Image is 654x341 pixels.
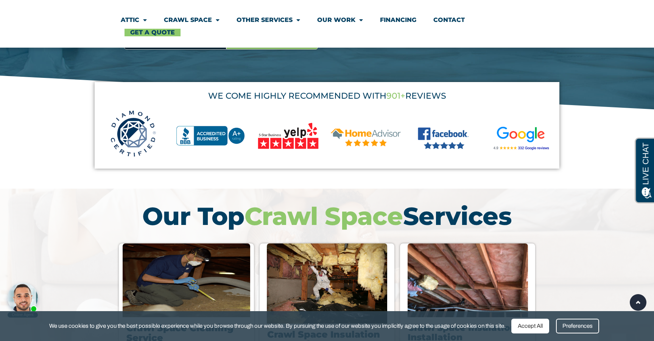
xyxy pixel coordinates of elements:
a: Get A Quote [125,29,181,36]
a: Crawl Space [164,11,220,29]
span: We use cookies to give you the best possible experience while you browse through our website. By ... [49,321,506,331]
iframe: Chat Invitation [4,262,125,318]
div: WE COME HIGHLY RECOMMENDED WITH REVIEWS [104,92,550,100]
a: Financing [380,11,416,29]
span: 901+ [386,91,405,101]
a: Attic [121,11,147,29]
span: Crawl Space [244,201,403,231]
div: Accept All [511,319,549,333]
h2: Our Top Services [119,204,535,228]
nav: Menu [121,11,533,36]
div: Preferences [556,319,599,333]
a: Our Work [317,11,363,29]
a: Other Services [237,11,300,29]
a: Contact [433,11,465,29]
span: Opens a chat window [19,6,61,15]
